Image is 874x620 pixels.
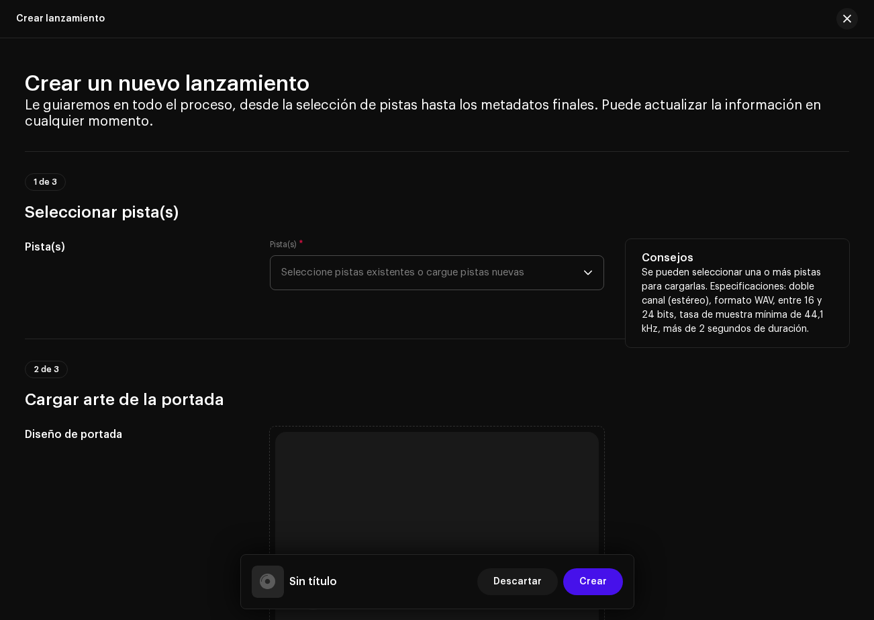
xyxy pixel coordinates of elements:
button: Descartar [477,568,558,595]
h4: Le guiaremos en todo el proceso, desde la selección de pistas hasta los metadatos finales. Puede ... [25,97,849,130]
h3: Seleccionar pista(s) [25,202,849,223]
h5: Sin título [289,574,337,590]
label: Pista(s) [270,239,303,250]
p: Se pueden seleccionar una o más pistas para cargarlas. Especificaciones: doble canal (estéreo), f... [642,266,833,337]
button: Crear [563,568,623,595]
span: Descartar [493,568,542,595]
h2: Crear un nuevo lanzamiento [25,71,849,97]
span: Crear [579,568,607,595]
h5: Consejos [642,250,833,266]
h5: Pista(s) [25,239,248,255]
span: Seleccione pistas existentes o cargue pistas nuevas [281,256,583,290]
div: dropdown trigger [583,256,593,290]
h5: Diseño de portada [25,427,248,443]
h3: Cargar arte de la portada [25,389,849,410]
